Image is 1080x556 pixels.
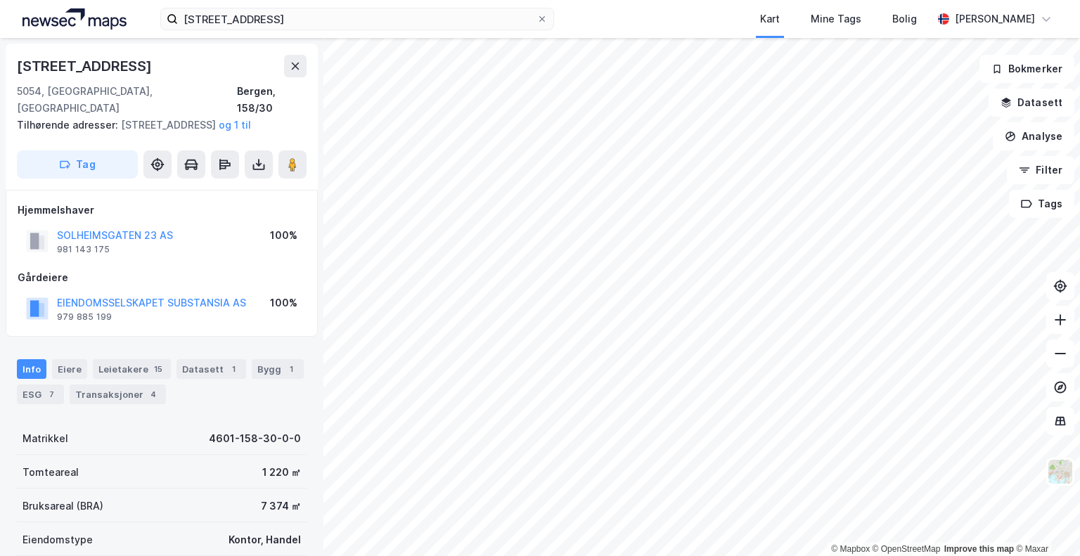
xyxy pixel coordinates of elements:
[237,83,307,117] div: Bergen, 158/30
[892,11,917,27] div: Bolig
[17,117,295,134] div: [STREET_ADDRESS]
[1047,458,1074,485] img: Z
[57,244,110,255] div: 981 143 175
[989,89,1074,117] button: Datasett
[17,150,138,179] button: Tag
[52,359,87,379] div: Eiere
[70,384,166,404] div: Transaksjoner
[760,11,780,27] div: Kart
[22,464,79,481] div: Tomteareal
[979,55,1074,83] button: Bokmerker
[261,498,301,515] div: 7 374 ㎡
[873,544,941,554] a: OpenStreetMap
[22,531,93,548] div: Eiendomstype
[252,359,304,379] div: Bygg
[811,11,861,27] div: Mine Tags
[22,498,103,515] div: Bruksareal (BRA)
[17,83,237,117] div: 5054, [GEOGRAPHIC_DATA], [GEOGRAPHIC_DATA]
[146,387,160,401] div: 4
[178,8,536,30] input: Søk på adresse, matrikkel, gårdeiere, leietakere eller personer
[1007,156,1074,184] button: Filter
[993,122,1074,150] button: Analyse
[22,430,68,447] div: Matrikkel
[1009,190,1074,218] button: Tags
[226,362,240,376] div: 1
[270,227,297,244] div: 100%
[229,531,301,548] div: Kontor, Handel
[151,362,165,376] div: 15
[831,544,870,554] a: Mapbox
[955,11,1035,27] div: [PERSON_NAME]
[1010,489,1080,556] div: Kontrollprogram for chat
[17,55,155,77] div: [STREET_ADDRESS]
[18,269,306,286] div: Gårdeiere
[17,359,46,379] div: Info
[284,362,298,376] div: 1
[57,311,112,323] div: 979 885 199
[93,359,171,379] div: Leietakere
[262,464,301,481] div: 1 220 ㎡
[176,359,246,379] div: Datasett
[944,544,1014,554] a: Improve this map
[1010,489,1080,556] iframe: Chat Widget
[17,119,121,131] span: Tilhørende adresser:
[17,384,64,404] div: ESG
[44,387,58,401] div: 7
[209,430,301,447] div: 4601-158-30-0-0
[18,202,306,219] div: Hjemmelshaver
[22,8,127,30] img: logo.a4113a55bc3d86da70a041830d287a7e.svg
[270,295,297,311] div: 100%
